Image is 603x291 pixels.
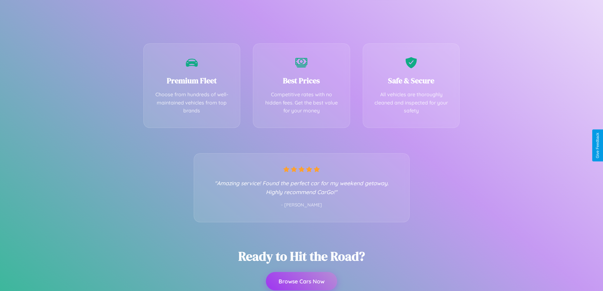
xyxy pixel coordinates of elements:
p: - [PERSON_NAME] [207,201,397,209]
p: "Amazing service! Found the perfect car for my weekend getaway. Highly recommend CarGo!" [207,179,397,196]
h3: Safe & Secure [373,75,450,86]
p: Choose from hundreds of well-maintained vehicles from top brands [153,91,231,115]
p: All vehicles are thoroughly cleaned and inspected for your safety [373,91,450,115]
button: Browse Cars Now [266,272,337,290]
div: Give Feedback [595,133,600,158]
p: Competitive rates with no hidden fees. Get the best value for your money [263,91,340,115]
h3: Best Prices [263,75,340,86]
h2: Ready to Hit the Road? [238,248,365,265]
h3: Premium Fleet [153,75,231,86]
